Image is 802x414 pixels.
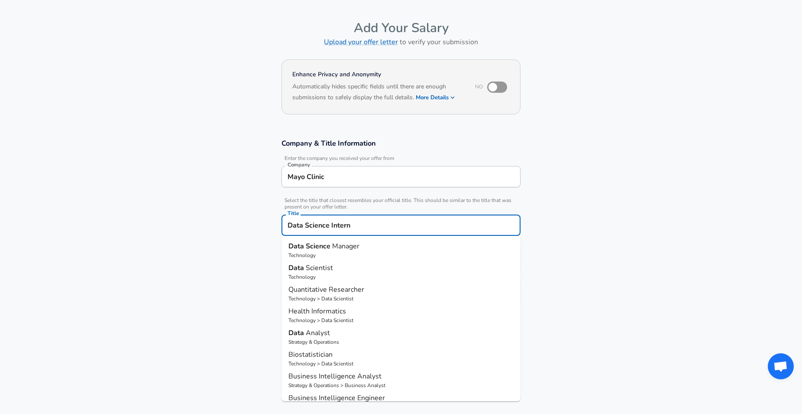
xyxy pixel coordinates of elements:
p: Technology [288,273,514,281]
span: Business Intelligence Analyst [288,372,382,381]
span: Enter the company you received your offer from [281,155,521,162]
strong: Data [288,241,306,251]
p: Strategy & Operations > Business Analyst [288,381,514,389]
a: Upload your offer letter [324,37,398,47]
div: Open chat [768,353,794,379]
button: More Details [416,91,456,104]
h4: Enhance Privacy and Anonymity [292,70,463,79]
span: Analyst [306,328,330,338]
span: Manager [332,241,359,251]
strong: Data [288,328,306,338]
input: Software Engineer [285,218,517,232]
p: Strategy & Operations [288,338,514,346]
h4: Add Your Salary [281,20,521,36]
p: Technology > Data Scientist [288,316,514,324]
p: Technology > Data Scientist [288,295,514,303]
span: Select the title that closest resembles your official title. This should be similar to the title ... [281,197,521,210]
input: Google [285,170,517,183]
span: Business Intelligence Engineer [288,393,385,403]
label: Title [288,211,299,216]
h3: Company & Title Information [281,138,521,148]
span: Health Informatics [288,306,346,316]
span: Quantitative Researcher [288,285,364,294]
strong: Data [288,263,306,273]
span: Biostatistician [288,350,333,359]
span: No [475,83,483,90]
span: Scientist [306,263,333,273]
label: Company [288,162,310,167]
strong: Science [306,241,332,251]
h6: to verify your submission [281,36,521,48]
p: Technology [288,251,514,259]
p: Technology > Data Scientist [288,360,514,368]
h6: Automatically hides specific fields until there are enough submissions to safely display the full... [292,82,463,104]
